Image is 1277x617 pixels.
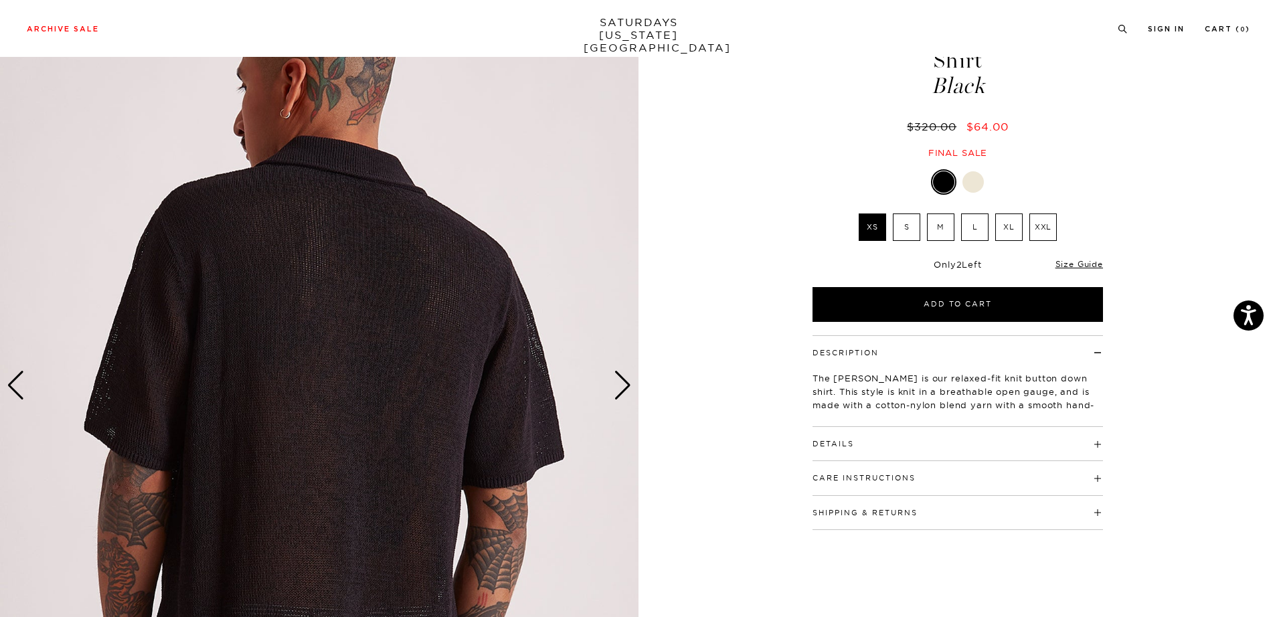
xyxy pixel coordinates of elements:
[927,213,954,241] label: M
[811,27,1105,97] h1: [PERSON_NAME] Knit Shirt
[961,213,989,241] label: L
[859,213,886,241] label: XS
[584,16,694,54] a: SATURDAYS[US_STATE][GEOGRAPHIC_DATA]
[1205,25,1250,33] a: Cart (0)
[813,440,854,448] button: Details
[956,259,962,270] span: 2
[813,474,916,482] button: Care Instructions
[995,213,1023,241] label: XL
[813,371,1103,425] p: The [PERSON_NAME] is our relaxed-fit knit button down shirt. This style is knit in a breathable o...
[813,509,918,517] button: Shipping & Returns
[813,349,879,357] button: Description
[7,371,25,400] div: Previous slide
[907,120,962,133] del: $320.00
[811,75,1105,97] span: Black
[811,147,1105,159] div: Final sale
[813,287,1103,322] button: Add to Cart
[1240,27,1246,33] small: 0
[893,213,920,241] label: S
[966,120,1009,133] span: $64.00
[813,259,1103,270] div: Only Left
[1055,259,1103,269] a: Size Guide
[1029,213,1057,241] label: XXL
[1148,25,1185,33] a: Sign In
[27,25,99,33] a: Archive Sale
[614,371,632,400] div: Next slide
